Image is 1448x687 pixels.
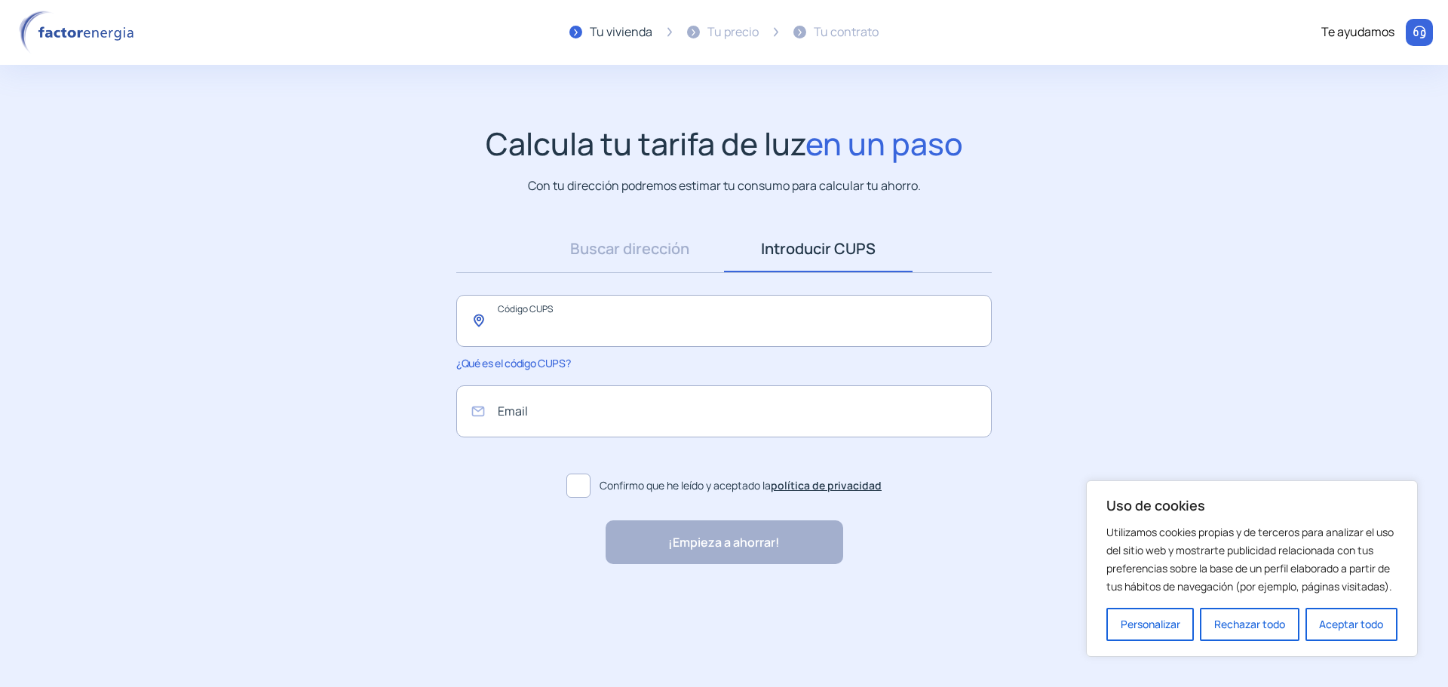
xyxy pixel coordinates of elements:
button: Aceptar todo [1305,608,1397,641]
span: en un paso [805,122,963,164]
div: Tu vivienda [590,23,652,42]
a: Buscar dirección [535,225,724,272]
span: ¿Qué es el código CUPS? [456,356,570,370]
p: Con tu dirección podremos estimar tu consumo para calcular tu ahorro. [528,176,921,195]
div: Te ayudamos [1321,23,1394,42]
img: llamar [1412,25,1427,40]
a: Introducir CUPS [724,225,913,272]
p: Utilizamos cookies propias y de terceros para analizar el uso del sitio web y mostrarte publicida... [1106,523,1397,596]
a: política de privacidad [771,478,882,492]
h1: Calcula tu tarifa de luz [486,125,963,162]
span: Confirmo que he leído y aceptado la [600,477,882,494]
button: Personalizar [1106,608,1194,641]
p: Uso de cookies [1106,496,1397,514]
button: Rechazar todo [1200,608,1299,641]
div: Tu precio [707,23,759,42]
div: Uso de cookies [1086,480,1418,657]
img: logo factor [15,11,143,54]
div: Tu contrato [814,23,879,42]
